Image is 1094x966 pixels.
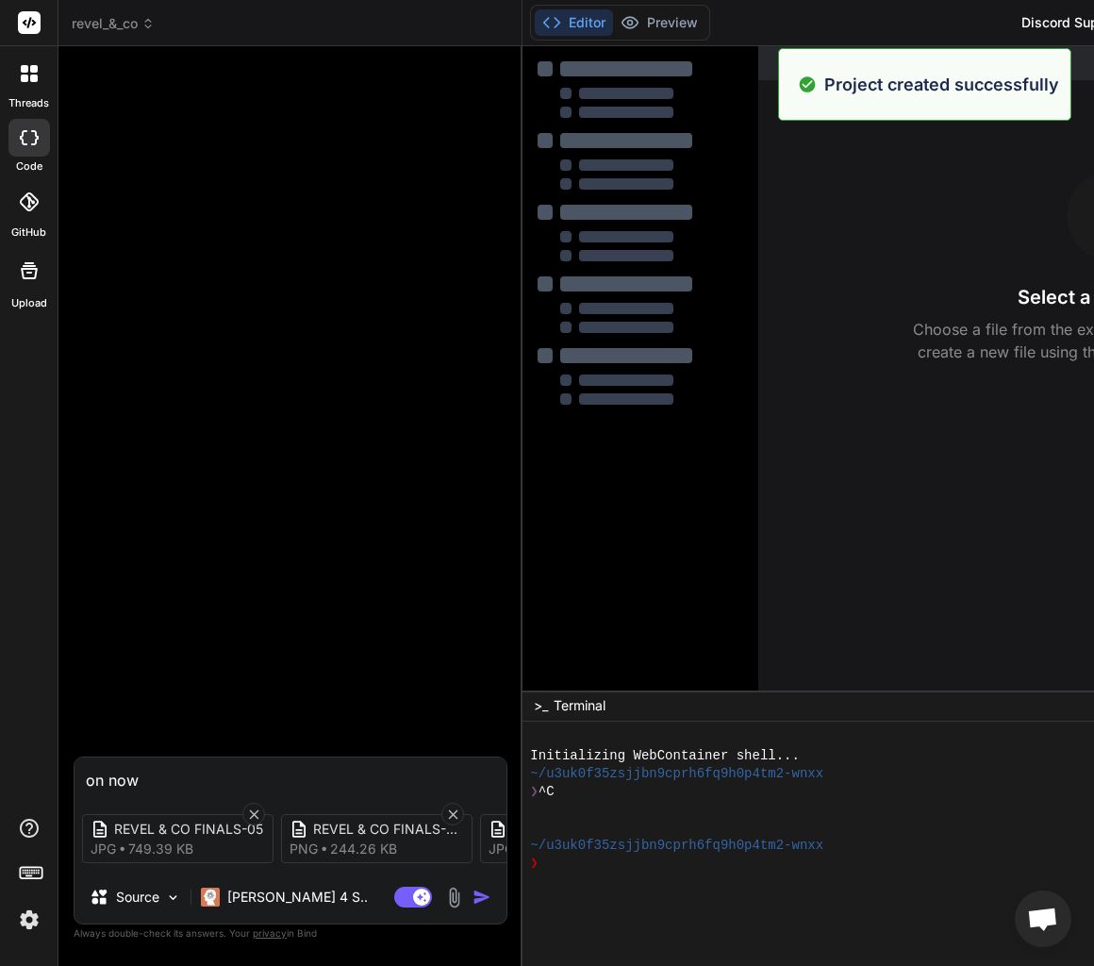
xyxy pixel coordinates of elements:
span: ~/u3uk0f35zsjjbn9cprh6fq9h0p4tm2-wnxx [530,765,823,783]
p: Always double-check its answers. Your in Bind [74,924,507,942]
img: alert [798,72,817,97]
label: GitHub [11,225,46,241]
button: Editor [535,9,613,36]
span: privacy [253,927,287,939]
img: icon [472,888,491,907]
span: ^C [539,783,555,801]
span: 244.26 KB [330,840,397,858]
span: ❯ [530,783,538,801]
p: [PERSON_NAME] 4 S.. [227,888,368,907]
p: Source [116,888,159,907]
label: Upload [11,295,47,311]
span: jpg [91,840,116,858]
img: attachment [443,887,465,908]
p: Project created successfully [824,72,1059,97]
span: REVEL & CO FINALS-05 [114,820,265,840]
img: settings [13,904,45,936]
span: png [290,840,318,858]
button: Preview [613,9,705,36]
span: revel_&_co [72,14,155,33]
span: REVEL & CO FINALS-052 [313,820,464,840]
img: Pick Models [165,890,181,906]
span: >_ [534,696,548,715]
span: ~/u3uk0f35zsjjbn9cprh6fq9h0p4tm2-wnxx [530,837,823,855]
div: Open chat [1015,891,1071,947]
span: ❯ [530,855,538,873]
span: jpg [489,840,514,858]
span: 749.39 KB [128,840,193,858]
span: Initializing WebContainer shell... [530,747,800,765]
span: Terminal [554,696,605,715]
label: threads [8,95,49,111]
label: code [16,158,42,175]
img: Claude 4 Sonnet [201,888,220,907]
